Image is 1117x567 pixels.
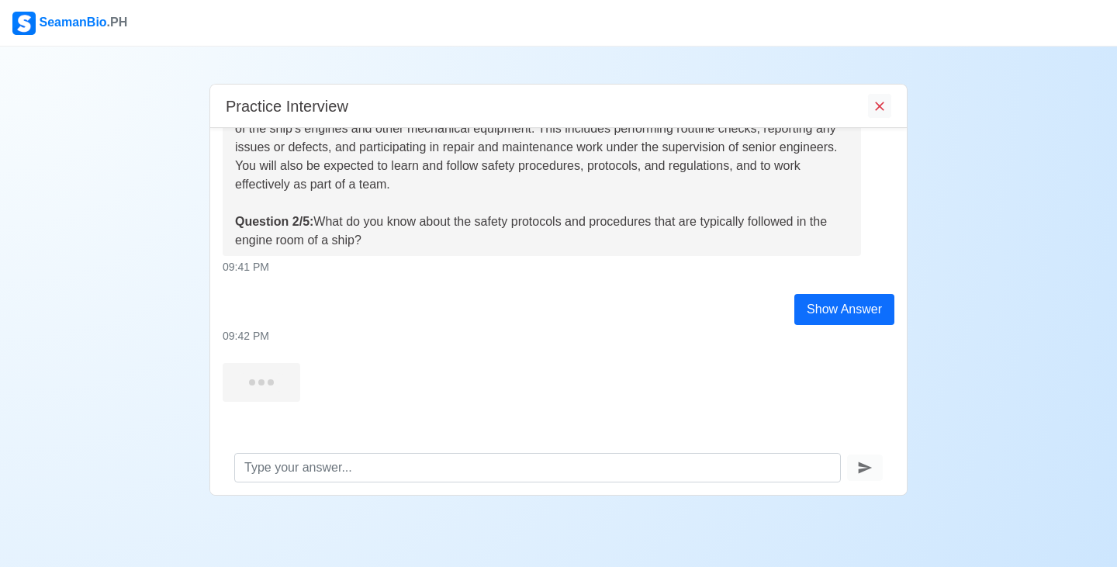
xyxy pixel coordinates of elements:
[794,294,894,325] div: Show Answer
[223,259,894,275] div: 09:41 PM
[235,215,313,228] strong: Question 2/5:
[226,97,348,116] h5: Practice Interview
[12,12,36,35] img: Logo
[223,328,894,344] div: 09:42 PM
[107,16,128,29] span: .PH
[868,94,891,118] button: End Interview
[12,12,127,35] div: SeamanBio
[235,101,849,250] div: As an E/C Engine Cadet, your primary role is to assist the engineering team in the operation and ...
